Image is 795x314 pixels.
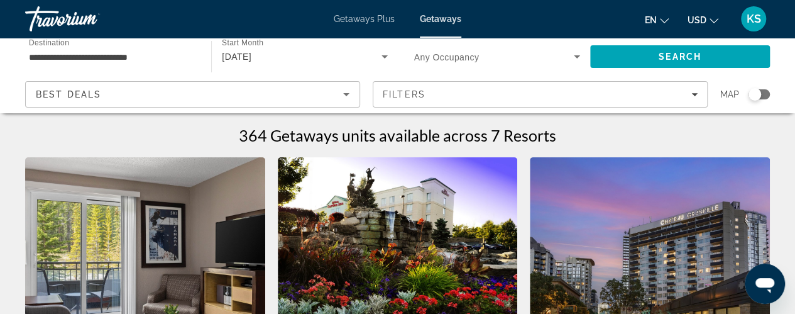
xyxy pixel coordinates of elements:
[25,3,151,35] a: Travorium
[737,6,770,32] button: User Menu
[688,15,706,25] span: USD
[222,52,251,62] span: [DATE]
[239,126,556,145] h1: 364 Getaways units available across 7 Resorts
[373,81,708,108] button: Filters
[420,14,461,24] a: Getaways
[747,13,761,25] span: KS
[720,86,739,103] span: Map
[29,38,69,47] span: Destination
[645,15,657,25] span: en
[414,52,480,62] span: Any Occupancy
[590,45,770,68] button: Search
[36,89,101,99] span: Best Deals
[383,89,425,99] span: Filters
[222,39,263,47] span: Start Month
[29,50,195,65] input: Select destination
[688,11,718,29] button: Change currency
[659,52,701,62] span: Search
[645,11,669,29] button: Change language
[36,87,349,102] mat-select: Sort by
[745,264,785,304] iframe: Button to launch messaging window
[334,14,395,24] a: Getaways Plus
